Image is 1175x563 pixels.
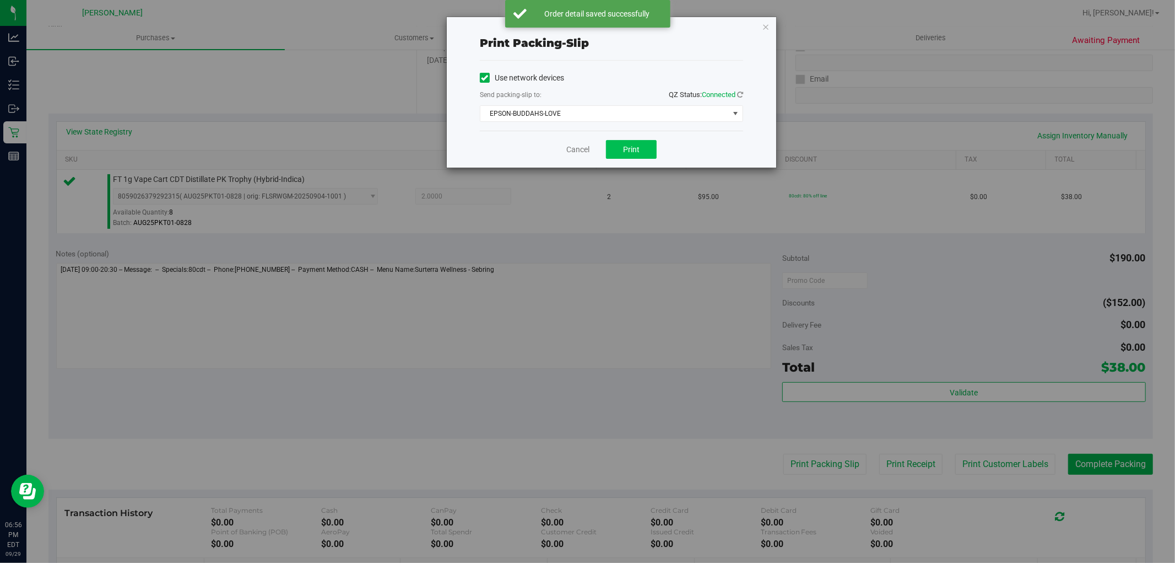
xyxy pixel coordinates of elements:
[480,106,729,121] span: EPSON-BUDDAHS-LOVE
[669,90,743,99] span: QZ Status:
[729,106,743,121] span: select
[480,72,564,84] label: Use network devices
[533,8,662,19] div: Order detail saved successfully
[623,145,640,154] span: Print
[702,90,735,99] span: Connected
[606,140,657,159] button: Print
[566,144,589,156] a: Cancel
[480,36,589,50] span: Print packing-slip
[480,90,542,100] label: Send packing-slip to:
[11,475,44,508] iframe: Resource center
